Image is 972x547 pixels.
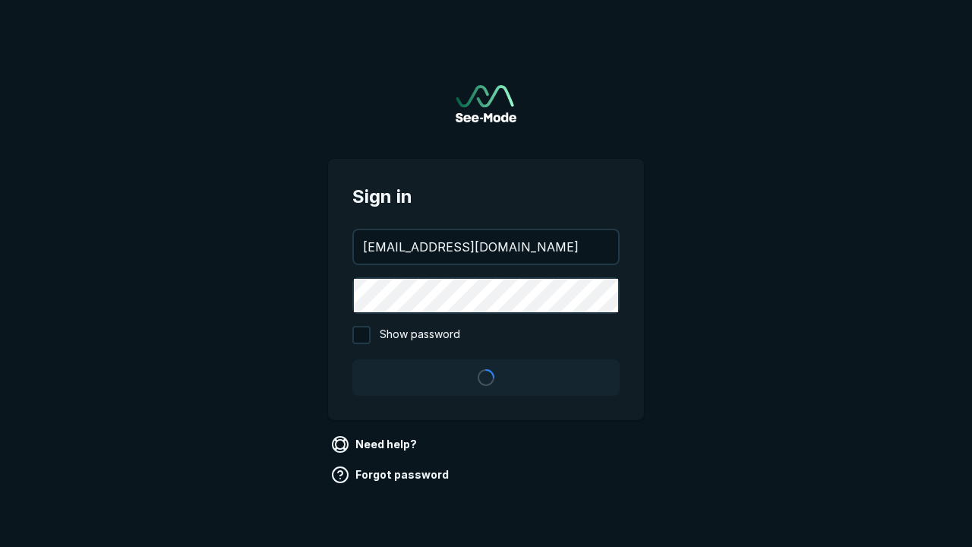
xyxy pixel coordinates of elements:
a: Need help? [328,432,423,457]
a: Go to sign in [456,85,516,122]
a: Forgot password [328,463,455,487]
span: Sign in [352,183,620,210]
img: See-Mode Logo [456,85,516,122]
span: Show password [380,326,460,344]
input: your@email.com [354,230,618,264]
